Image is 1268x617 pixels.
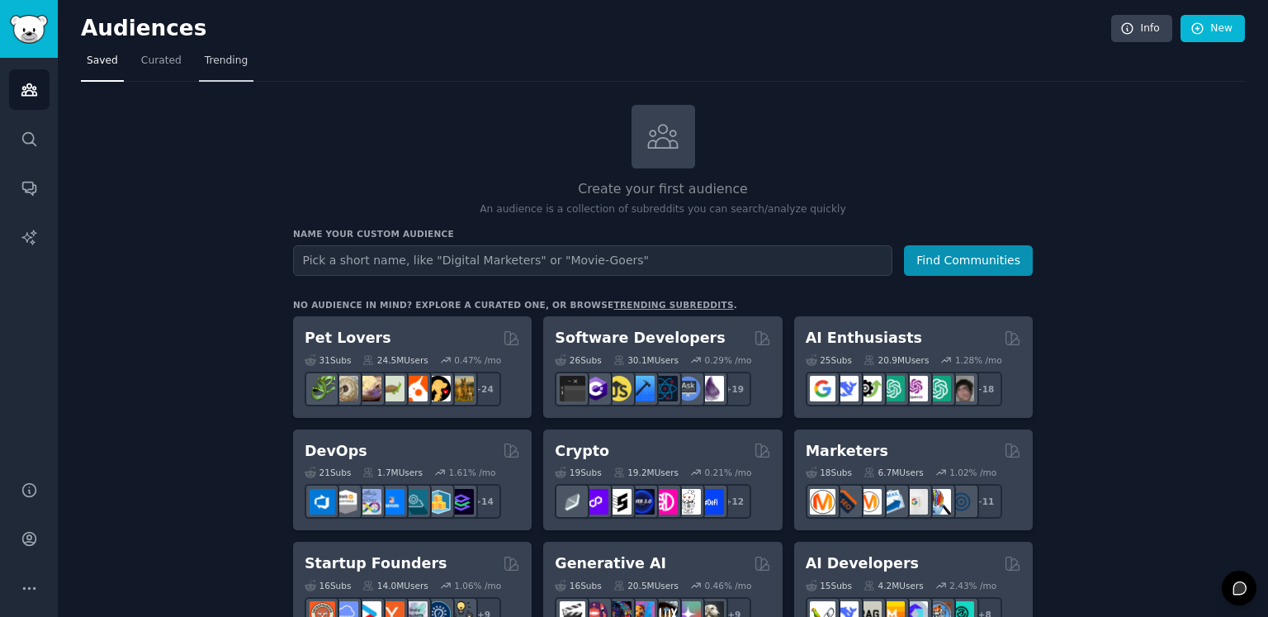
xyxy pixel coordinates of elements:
img: bigseo [833,489,859,515]
img: DevOpsLinks [379,489,405,515]
img: herpetology [310,376,335,401]
img: GummySearch logo [10,15,48,44]
img: learnjavascript [606,376,632,401]
div: 0.46 % /mo [705,580,752,591]
img: CryptoNews [675,489,701,515]
img: AskMarketing [856,489,882,515]
div: 4.2M Users [863,580,924,591]
img: iOSProgramming [629,376,655,401]
div: 19 Sub s [555,467,601,478]
h2: Audiences [81,16,1111,42]
img: content_marketing [810,489,835,515]
div: 14.0M Users [362,580,428,591]
img: googleads [902,489,928,515]
div: + 11 [968,484,1002,519]
img: AWS_Certified_Experts [333,489,358,515]
h2: DevOps [305,441,367,462]
a: Info [1111,15,1172,43]
div: 26 Sub s [555,354,601,366]
button: Find Communities [904,245,1033,276]
img: ethfinance [560,489,585,515]
div: 20.9M Users [863,354,929,366]
h2: Software Developers [555,328,725,349]
img: chatgpt_prompts_ [925,376,951,401]
div: 24.5M Users [362,354,428,366]
span: Trending [205,54,248,69]
div: 19.2M Users [613,467,679,478]
div: 30.1M Users [613,354,679,366]
img: Docker_DevOps [356,489,381,515]
div: 21 Sub s [305,467,351,478]
a: Curated [135,48,187,82]
img: ballpython [333,376,358,401]
img: azuredevops [310,489,335,515]
img: Emailmarketing [879,489,905,515]
a: New [1180,15,1245,43]
h2: AI Enthusiasts [806,328,922,349]
h2: Generative AI [555,553,666,574]
a: Trending [199,48,253,82]
img: MarketingResearch [925,489,951,515]
a: Saved [81,48,124,82]
img: defi_ [698,489,724,515]
img: AskComputerScience [675,376,701,401]
img: elixir [698,376,724,401]
div: + 19 [717,372,751,406]
div: 2.43 % /mo [949,580,996,591]
span: Saved [87,54,118,69]
div: + 18 [968,372,1002,406]
div: 1.28 % /mo [955,354,1002,366]
img: chatgpt_promptDesign [879,376,905,401]
img: OpenAIDev [902,376,928,401]
input: Pick a short name, like "Digital Marketers" or "Movie-Goers" [293,245,892,276]
div: 0.47 % /mo [454,354,501,366]
img: AItoolsCatalog [856,376,882,401]
img: software [560,376,585,401]
div: 15 Sub s [806,580,852,591]
img: leopardgeckos [356,376,381,401]
div: 16 Sub s [305,580,351,591]
img: ethstaker [606,489,632,515]
div: 18 Sub s [806,467,852,478]
div: 0.21 % /mo [705,467,752,478]
span: Curated [141,54,182,69]
h2: Pet Lovers [305,328,391,349]
div: 1.06 % /mo [454,580,501,591]
img: reactnative [652,376,678,401]
img: web3 [629,489,655,515]
div: 0.29 % /mo [705,354,752,366]
div: No audience in mind? Explore a curated one, or browse . [293,299,737,311]
img: cockatiel [402,376,428,401]
div: 31 Sub s [305,354,351,366]
img: ArtificalIntelligence [949,376,974,401]
a: trending subreddits [613,300,733,310]
img: aws_cdk [425,489,451,515]
div: 1.7M Users [362,467,423,478]
div: + 24 [466,372,501,406]
h2: AI Developers [806,553,919,574]
h3: Name your custom audience [293,228,1033,240]
img: OnlineMarketing [949,489,974,515]
div: 1.61 % /mo [449,467,496,478]
div: 6.7M Users [863,467,924,478]
img: PetAdvice [425,376,451,401]
div: + 12 [717,484,751,519]
h2: Startup Founders [305,553,447,574]
img: platformengineering [402,489,428,515]
div: 16 Sub s [555,580,601,591]
div: 1.02 % /mo [949,467,996,478]
img: turtle [379,376,405,401]
img: 0xPolygon [583,489,608,515]
img: csharp [583,376,608,401]
img: GoogleGeminiAI [810,376,835,401]
div: + 14 [466,484,501,519]
h2: Marketers [806,441,888,462]
p: An audience is a collection of subreddits you can search/analyze quickly [293,202,1033,217]
h2: Create your first audience [293,179,1033,200]
img: PlatformEngineers [448,489,474,515]
img: DeepSeek [833,376,859,401]
img: dogbreed [448,376,474,401]
div: 20.5M Users [613,580,679,591]
div: 25 Sub s [806,354,852,366]
img: defiblockchain [652,489,678,515]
